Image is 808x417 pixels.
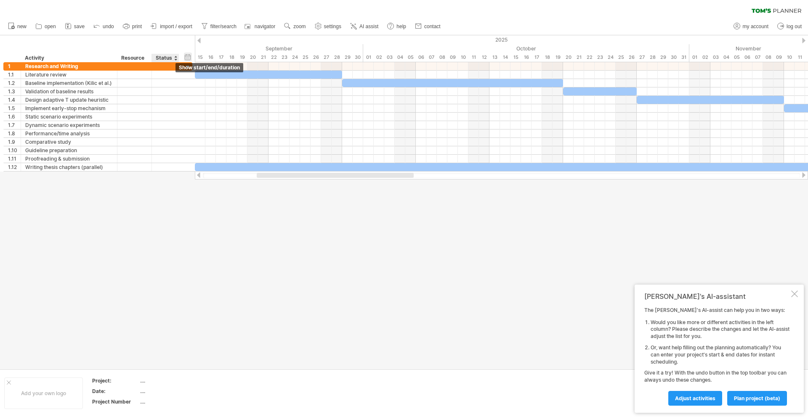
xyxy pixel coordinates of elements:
[216,53,226,62] div: Wednesday, 17 September 2025
[25,121,113,129] div: Dynamic scenario experiments
[468,53,479,62] div: Saturday, 11 October 2025
[8,138,21,146] div: 1.9
[658,53,668,62] div: Wednesday, 29 October 2025
[616,53,626,62] div: Saturday, 25 October 2025
[563,53,574,62] div: Monday, 20 October 2025
[48,44,363,53] div: September 2025
[743,24,768,29] span: my account
[532,53,542,62] div: Friday, 17 October 2025
[395,53,405,62] div: Saturday, 4 October 2025
[8,163,21,171] div: 1.12
[8,104,21,112] div: 1.5
[195,53,205,62] div: Monday, 15 September 2025
[353,53,363,62] div: Tuesday, 30 September 2025
[500,53,510,62] div: Tuesday, 14 October 2025
[25,87,113,95] div: Validation of baseline results
[25,138,113,146] div: Comparative study
[348,21,381,32] a: AI assist
[74,24,85,29] span: save
[396,24,406,29] span: help
[689,53,700,62] div: Saturday, 1 November 2025
[321,53,332,62] div: Saturday, 27 September 2025
[752,53,763,62] div: Friday, 7 November 2025
[363,53,374,62] div: Wednesday, 1 October 2025
[140,398,211,405] div: ....
[775,21,804,32] a: log out
[300,53,311,62] div: Thursday, 25 September 2025
[647,53,658,62] div: Tuesday, 28 October 2025
[179,64,240,71] span: show start/end/duration
[437,53,447,62] div: Wednesday, 8 October 2025
[8,155,21,163] div: 1.11
[132,24,142,29] span: print
[637,53,647,62] div: Monday, 27 October 2025
[626,53,637,62] div: Sunday, 26 October 2025
[205,53,216,62] div: Tuesday, 16 September 2025
[384,53,395,62] div: Friday, 3 October 2025
[424,24,441,29] span: contact
[542,53,553,62] div: Saturday, 18 October 2025
[731,21,771,32] a: my account
[25,163,113,171] div: Writing thesis chapters (parallel)
[25,96,113,104] div: Design adaptive T update heuristic
[784,53,795,62] div: Monday, 10 November 2025
[644,307,789,405] div: The [PERSON_NAME]'s AI-assist can help you in two ways: Give it a try! With the undo button in th...
[8,96,21,104] div: 1.4
[734,395,780,401] span: plan project (beta)
[763,53,773,62] div: Saturday, 8 November 2025
[199,21,239,32] a: filter/search
[8,87,21,95] div: 1.3
[121,21,144,32] a: print
[413,21,443,32] a: contact
[160,24,192,29] span: import / export
[8,129,21,137] div: 1.8
[553,53,563,62] div: Sunday, 19 October 2025
[25,62,113,70] div: Research and Writing
[795,53,805,62] div: Tuesday, 11 November 2025
[458,53,468,62] div: Friday, 10 October 2025
[710,53,721,62] div: Monday, 3 November 2025
[416,53,426,62] div: Monday, 6 October 2025
[243,21,278,32] a: navigator
[773,53,784,62] div: Sunday, 9 November 2025
[510,53,521,62] div: Wednesday, 15 October 2025
[385,21,409,32] a: help
[210,24,237,29] span: filter/search
[8,121,21,129] div: 1.7
[149,21,195,32] a: import / export
[605,53,616,62] div: Friday, 24 October 2025
[268,53,279,62] div: Monday, 22 September 2025
[8,146,21,154] div: 1.10
[33,21,58,32] a: open
[521,53,532,62] div: Thursday, 16 October 2025
[4,377,83,409] div: Add your own logo
[668,53,679,62] div: Thursday, 30 October 2025
[6,21,29,32] a: new
[92,398,138,405] div: Project Number
[279,53,290,62] div: Tuesday, 23 September 2025
[258,53,268,62] div: Sunday, 21 September 2025
[121,54,147,62] div: Resource
[332,53,342,62] div: Sunday, 28 September 2025
[282,21,308,32] a: zoom
[700,53,710,62] div: Sunday, 2 November 2025
[675,395,715,401] span: Adjust activities
[92,377,138,384] div: Project:
[479,53,489,62] div: Sunday, 12 October 2025
[8,79,21,87] div: 1.2
[290,53,300,62] div: Wednesday, 24 September 2025
[668,391,722,406] a: Adjust activities
[25,54,112,62] div: Activity
[644,292,789,301] div: [PERSON_NAME]'s AI-assistant
[293,24,306,29] span: zoom
[405,53,416,62] div: Sunday, 5 October 2025
[25,71,113,79] div: Literature review
[25,79,113,87] div: Baseline implementation (Kilic et al.)
[17,24,27,29] span: new
[25,113,113,121] div: Static scenario experiments
[574,53,584,62] div: Tuesday, 21 October 2025
[237,53,247,62] div: Friday, 19 September 2025
[311,53,321,62] div: Friday, 26 September 2025
[727,391,787,406] a: plan project (beta)
[359,24,378,29] span: AI assist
